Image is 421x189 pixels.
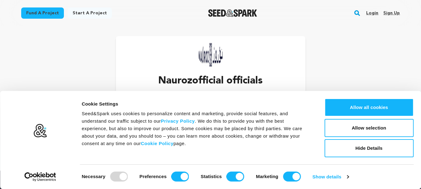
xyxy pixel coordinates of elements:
p: Naurozofficial officials [152,73,269,88]
strong: Statistics [201,174,222,179]
button: Allow all cookies [324,98,414,116]
strong: Preferences [140,174,167,179]
div: Seed&Spark uses cookies to personalize content and marketing, provide social features, and unders... [82,110,310,147]
button: Hide Details [324,139,414,157]
a: Seed&Spark Homepage [208,9,257,17]
a: Privacy Policy [161,118,195,124]
a: Usercentrics Cookiebot - opens in a new window [13,172,68,182]
a: Fund a project [21,7,64,19]
img: https://seedandspark-static.s3.us-east-2.amazonaws.com/images/User/002/309/502/medium/ee31ffeea94... [198,42,223,67]
a: Login [366,8,378,18]
img: logo [33,124,47,138]
button: Allow selection [324,119,414,137]
strong: Marketing [256,174,278,179]
strong: Necessary [82,174,105,179]
a: Start a project [68,7,112,19]
a: Sign up [383,8,400,18]
a: Cookie Policy [141,141,174,146]
a: Show details [313,172,349,182]
div: Cookie Settings [82,100,310,108]
img: Seed&Spark Logo Dark Mode [208,9,257,17]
